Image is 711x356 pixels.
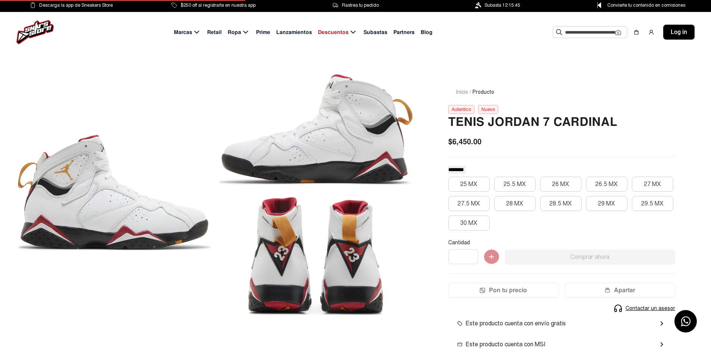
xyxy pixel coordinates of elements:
[207,28,222,36] span: Retail
[364,28,387,36] span: Subastas
[648,29,654,35] img: user
[393,28,415,36] span: Partners
[276,28,312,36] span: Lanzamientos
[556,29,562,35] img: Buscar
[228,28,241,36] span: Ropa
[607,1,685,9] span: Convierte tu contenido en comisiones
[256,28,270,36] span: Prime
[470,88,471,96] span: /
[448,105,474,114] div: Autentico
[586,177,627,192] button: 26.5 MX
[478,105,498,114] div: Nuevo
[657,340,666,349] mat-icon: chevron_right
[494,177,536,192] button: 25.5 MX
[632,177,673,192] button: 27 MX
[484,250,499,264] img: Agregar al carrito
[473,88,494,96] span: Producto
[457,319,566,328] span: Este producto cuenta con envío gratis
[342,1,379,9] span: Rastrea tu pedido
[605,287,610,293] img: wallet-05.png
[456,89,468,95] a: Inicio
[457,321,462,326] img: envio
[421,28,433,36] span: Blog
[448,216,490,230] button: 30 MX
[448,239,675,246] p: Cantidad
[448,177,490,192] button: 25 MX
[626,304,675,312] span: Contactar un asesor
[174,28,192,36] span: Marcas
[494,196,536,211] button: 28 MX
[181,1,256,9] span: $250 off al registrarte en nuestra app
[448,283,559,298] button: Pon tu precio
[448,114,675,130] h2: Tenis Jordan 7 Cardinal
[39,1,113,9] span: Descarga la app de Sneakers Store
[671,28,687,37] span: Log in
[586,196,627,211] button: 29 MX
[657,319,666,328] mat-icon: chevron_right
[505,250,675,264] button: Comprar ahora
[565,283,675,298] button: Apartar
[615,30,621,35] img: Cámara
[632,196,673,211] button: 29.5 MX
[448,196,490,211] button: 27.5 MX
[633,29,639,35] img: shopping
[540,196,581,211] button: 28.5 MX
[484,1,520,9] span: Subasta 12:15:45
[318,28,349,36] span: Descuentos
[595,2,604,8] img: Control Point Icon
[16,20,54,44] img: logo
[448,136,481,147] span: $6,450.00
[457,340,545,349] span: Este producto cuenta con MSI
[457,342,462,347] img: msi
[540,177,581,192] button: 26 MX
[480,287,485,293] img: Icon.png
